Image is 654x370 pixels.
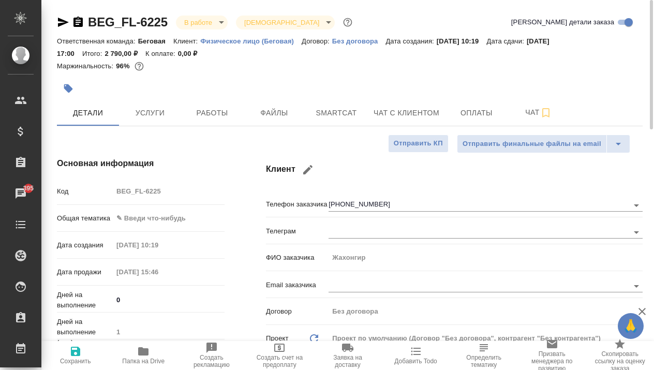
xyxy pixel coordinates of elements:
[314,341,382,370] button: Заявка на доставку
[463,138,601,150] span: Отправить финальные файлы на email
[113,324,225,339] input: Пустое поле
[266,306,329,317] p: Договор
[57,157,225,170] h4: Основная информация
[266,280,329,290] p: Email заказчика
[116,62,132,70] p: 96%
[57,267,113,277] p: Дата продажи
[385,37,436,45] p: Дата создания:
[394,138,443,150] span: Отправить КП
[511,17,614,27] span: [PERSON_NAME] детали заказа
[125,107,175,120] span: Услуги
[457,135,607,153] button: Отправить финальные файлы на email
[266,333,289,344] p: Проект
[329,250,643,265] input: Пустое поле
[63,107,113,120] span: Детали
[629,198,644,213] button: Open
[249,107,299,120] span: Файлы
[122,358,165,365] span: Папка на Drive
[332,37,386,45] p: Без договора
[437,37,487,45] p: [DATE] 10:19
[57,37,138,45] p: Ответственная команда:
[116,213,212,224] div: ✎ Введи что-нибудь
[486,37,526,45] p: Дата сдачи:
[394,358,437,365] span: Добавить Todo
[266,253,329,263] p: ФИО заказчика
[105,50,145,57] p: 2 790,00 ₽
[241,18,322,27] button: [DEMOGRAPHIC_DATA]
[138,37,173,45] p: Беговая
[266,226,329,236] p: Телеграм
[540,107,552,119] svg: Подписаться
[88,15,168,29] a: BEG_FL-6225
[456,354,512,368] span: Определить тематику
[184,354,240,368] span: Создать рекламацию
[113,292,225,307] input: ✎ Введи что-нибудь
[332,36,386,45] a: Без договора
[329,304,643,319] input: Пустое поле
[629,225,644,240] button: Open
[57,213,113,224] p: Общая тематика
[57,186,113,197] p: Код
[311,107,361,120] span: Smartcat
[145,50,178,57] p: К оплате:
[72,16,84,28] button: Скопировать ссылку
[176,16,228,29] div: В работе
[110,341,178,370] button: Папка на Drive
[57,16,69,28] button: Скопировать ссылку для ЯМессенджера
[113,210,225,227] div: ✎ Введи что-нибудь
[252,354,308,368] span: Создать счет на предоплату
[113,184,225,199] input: Пустое поле
[450,341,518,370] button: Определить тематику
[266,157,643,182] h4: Клиент
[41,341,110,370] button: Сохранить
[17,183,40,194] span: 395
[586,341,654,370] button: Скопировать ссылку на оценку заказа
[329,330,643,347] div: Проект по умолчанию (Договор "Без договора", контрагент "Без контрагента")
[246,341,314,370] button: Создать счет на предоплату
[236,16,335,29] div: В работе
[302,37,332,45] p: Договор:
[266,199,329,210] p: Телефон заказчика
[374,107,439,120] span: Чат с клиентом
[382,341,450,370] button: Добавить Todo
[57,77,80,100] button: Добавить тэг
[113,264,203,279] input: Пустое поле
[57,290,113,310] p: Дней на выполнение
[514,106,563,119] span: Чат
[618,313,644,339] button: 🙏
[132,60,146,73] button: 82.58 RUB;
[57,317,113,348] p: Дней на выполнение (авт.)
[518,341,586,370] button: Призвать менеджера по развитию
[57,240,113,250] p: Дата создания
[200,37,302,45] p: Физическое лицо (Беговая)
[320,354,376,368] span: Заявка на доставку
[457,135,630,153] div: split button
[388,135,449,153] button: Отправить КП
[57,62,116,70] p: Маржинальность:
[60,358,91,365] span: Сохранить
[187,107,237,120] span: Работы
[177,341,246,370] button: Создать рекламацию
[3,181,39,206] a: 395
[622,315,640,337] span: 🙏
[178,50,205,57] p: 0,00 ₽
[629,279,644,293] button: Open
[452,107,501,120] span: Оплаты
[173,37,200,45] p: Клиент:
[181,18,215,27] button: В работе
[82,50,105,57] p: Итого:
[200,36,302,45] a: Физическое лицо (Беговая)
[113,238,203,253] input: Пустое поле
